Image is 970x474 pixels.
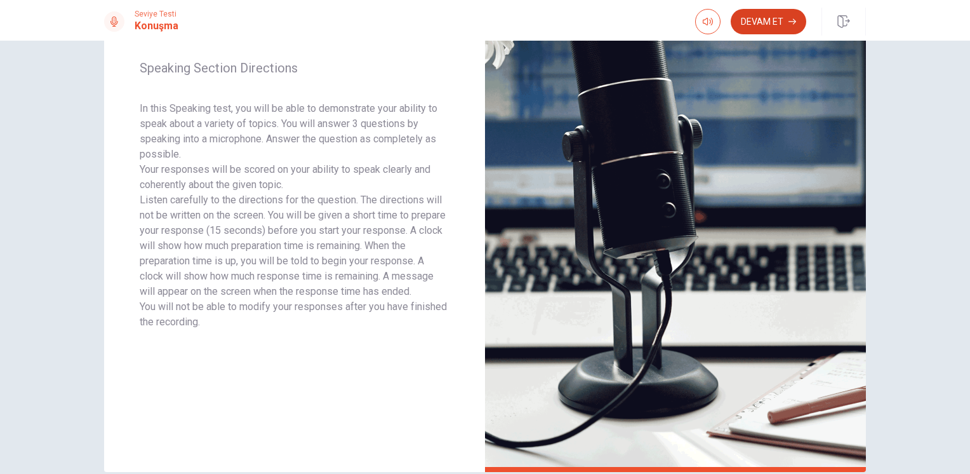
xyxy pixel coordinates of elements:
p: You will not be able to modify your responses after you have finished the recording. [140,299,449,330]
p: Listen carefully to the directions for the question. The directions will not be written on the sc... [140,193,449,299]
p: In this Speaking test, you will be able to demonstrate your ability to speak about a variety of t... [140,101,449,162]
span: Speaking Section Directions [140,60,449,76]
h1: Konuşma [135,18,178,34]
span: Seviye Testi [135,10,178,18]
p: Your responses will be scored on your ability to speak clearly and coherently about the given topic. [140,162,449,193]
button: Devam Et [731,9,806,34]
